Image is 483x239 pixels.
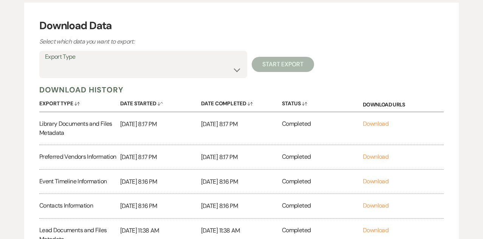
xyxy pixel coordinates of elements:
div: Contacts Information [39,194,120,218]
a: Download [363,120,389,128]
h3: Download Data [39,18,444,34]
p: [DATE] 11:38 AM [120,226,201,236]
button: Date Started [120,95,201,109]
h5: Download History [39,85,444,95]
button: Export Type [39,95,120,109]
div: Download URLs [363,95,444,112]
p: [DATE] 8:16 PM [120,177,201,187]
div: Completed [282,194,363,218]
p: [DATE] 8:16 PM [201,177,282,187]
p: [DATE] 8:17 PM [120,152,201,162]
div: Preferred Vendors Information [39,145,120,169]
p: [DATE] 8:17 PM [201,119,282,129]
a: Download [363,153,389,161]
div: Completed [282,145,363,169]
p: Select which data you want to export: [39,37,304,47]
label: Export Type [45,52,241,62]
button: Date Completed [201,95,282,109]
div: Event Timeline Information [39,170,120,194]
p: [DATE] 11:38 AM [201,226,282,236]
p: [DATE] 8:17 PM [120,119,201,129]
div: Completed [282,112,363,145]
a: Download [363,177,389,185]
div: Library Documents and Files Metadata [39,112,120,145]
p: [DATE] 8:17 PM [201,152,282,162]
p: [DATE] 8:16 PM [201,201,282,211]
button: Status [282,95,363,109]
p: [DATE] 8:16 PM [120,201,201,211]
a: Download [363,202,389,209]
a: Download [363,226,389,234]
div: Completed [282,170,363,194]
button: Start Export [252,57,314,72]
